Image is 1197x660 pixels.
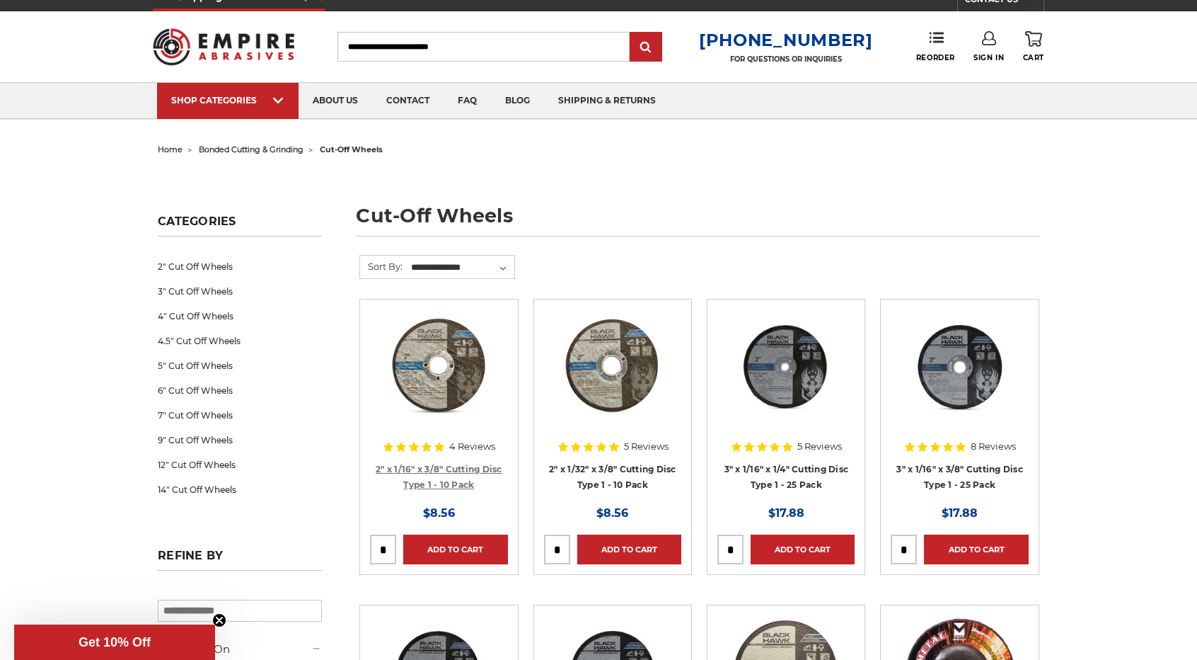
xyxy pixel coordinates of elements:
a: home [158,144,183,154]
span: 5 Reviews [797,442,842,451]
h1: cut-off wheels [356,206,1039,237]
span: $8.56 [596,506,628,520]
a: Add to Cart [751,535,855,564]
a: faq [444,83,491,119]
a: 3" x 1/16" x 1/4" Cutting Disc Type 1 - 25 Pack [724,464,849,491]
span: $8.56 [423,506,455,520]
h5: Refine by [158,549,322,571]
a: 2" x 1/32" x 3/8" Cut Off Wheel [544,309,681,447]
a: Add to Cart [577,535,681,564]
p: FOR QUESTIONS OR INQUIRIES [699,55,873,64]
span: 8 Reviews [971,442,1016,451]
span: cut-off wheels [320,144,383,154]
div: SHOP CATEGORIES [171,95,284,106]
a: Quick view [911,352,1009,380]
a: 7" Cut Off Wheels [158,403,322,428]
span: Sign In [973,53,1004,62]
a: Cart [1023,31,1044,62]
span: 5 Reviews [624,442,669,451]
a: 4.5" Cut Off Wheels [158,329,322,353]
label: Sort By: [360,256,403,277]
a: 2" Cut Off Wheels [158,254,322,279]
button: Close teaser [212,613,226,627]
div: Get 10% OffClose teaser [14,625,215,660]
input: Submit [632,33,660,62]
h5: Tool Used On [158,641,322,658]
a: 14" Cut Off Wheels [158,477,322,502]
a: Quick view [564,352,661,380]
a: Add to Cart [924,535,1028,564]
h5: Categories [158,215,322,237]
span: $17.88 [942,506,978,520]
a: bonded cutting & grinding [199,144,303,154]
a: 12" Cut Off Wheels [158,453,322,477]
img: 2" x 1/32" x 3/8" Cut Off Wheel [556,309,669,423]
a: about us [299,83,372,119]
a: 3" Cut Off Wheels [158,279,322,304]
span: Get 10% Off [79,635,151,649]
a: 2" x 1/16" x 3/8" Cut Off Wheel [370,309,507,447]
a: 3" x 1/16" x 3/8" Cutting Disc Type 1 - 25 Pack [896,464,1023,491]
a: 2" x 1/16" x 3/8" Cutting Disc Type 1 - 10 Pack [376,464,502,491]
select: Sort By: [409,257,514,278]
a: blog [491,83,544,119]
a: [PHONE_NUMBER] [699,30,873,50]
a: 9" Cut Off Wheels [158,428,322,453]
span: Cart [1023,53,1044,62]
a: shipping & returns [544,83,670,119]
span: Reorder [916,53,955,62]
img: 3" x 1/16" x 3/8" Cutting Disc [903,309,1017,423]
a: Reorder [916,31,955,62]
a: 4" Cut Off Wheels [158,304,322,329]
img: Empire Abrasives [153,19,294,74]
a: Quick view [390,352,487,380]
a: Quick view [737,352,835,380]
a: 6" Cut Off Wheels [158,378,322,403]
span: $17.88 [768,506,804,520]
span: 4 Reviews [449,442,495,451]
a: 5" Cut Off Wheels [158,353,322,378]
a: 3” x .0625” x 1/4” Die Grinder Cut-Off Wheels by Black Hawk Abrasives [717,309,855,447]
a: contact [372,83,444,119]
a: 2" x 1/32" x 3/8" Cutting Disc Type 1 - 10 Pack [549,464,676,491]
img: 2" x 1/16" x 3/8" Cut Off Wheel [382,309,495,423]
img: 3” x .0625” x 1/4” Die Grinder Cut-Off Wheels by Black Hawk Abrasives [729,309,843,423]
a: 3" x 1/16" x 3/8" Cutting Disc [891,309,1028,447]
a: Add to Cart [403,535,507,564]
